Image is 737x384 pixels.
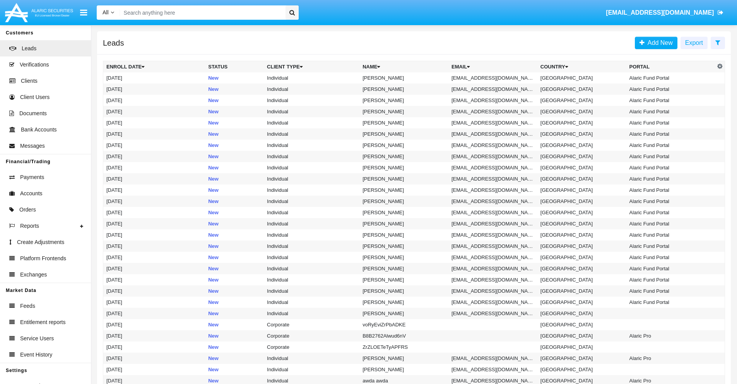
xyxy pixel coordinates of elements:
td: [EMAIL_ADDRESS][DOMAIN_NAME] [448,263,537,274]
td: [GEOGRAPHIC_DATA] [537,151,626,162]
td: New [205,184,264,196]
td: Individual [264,72,359,84]
td: Alaric Fund Portal [626,207,715,218]
td: [DATE] [103,106,205,117]
td: [GEOGRAPHIC_DATA] [537,330,626,341]
td: New [205,241,264,252]
td: [DATE] [103,364,205,375]
td: [GEOGRAPHIC_DATA] [537,364,626,375]
td: Alaric Pro [626,353,715,364]
td: Individual [264,364,359,375]
td: [DATE] [103,308,205,319]
td: [PERSON_NAME] [359,151,448,162]
td: [PERSON_NAME] [359,162,448,173]
td: Alaric Fund Portal [626,274,715,285]
td: [DATE] [103,330,205,341]
th: Portal [626,61,715,73]
td: [DATE] [103,72,205,84]
td: [GEOGRAPHIC_DATA] [537,241,626,252]
td: [EMAIL_ADDRESS][DOMAIN_NAME] [448,274,537,285]
td: Alaric Fund Portal [626,285,715,297]
td: [EMAIL_ADDRESS][DOMAIN_NAME] [448,285,537,297]
td: [EMAIL_ADDRESS][DOMAIN_NAME] [448,106,537,117]
td: Individual [264,285,359,297]
span: Clients [21,77,38,85]
td: Alaric Fund Portal [626,297,715,308]
td: [DATE] [103,128,205,140]
td: [DATE] [103,241,205,252]
td: [EMAIL_ADDRESS][DOMAIN_NAME] [448,72,537,84]
td: [EMAIL_ADDRESS][DOMAIN_NAME] [448,196,537,207]
td: Alaric Fund Portal [626,84,715,95]
span: Verifications [20,61,49,69]
td: [DATE] [103,207,205,218]
td: [PERSON_NAME] [359,72,448,84]
td: [GEOGRAPHIC_DATA] [537,308,626,319]
td: [DATE] [103,319,205,330]
span: Accounts [20,189,43,198]
td: Individual [264,241,359,252]
td: New [205,341,264,353]
td: Alaric Fund Portal [626,151,715,162]
td: Individual [264,196,359,207]
td: [GEOGRAPHIC_DATA] [537,95,626,106]
span: [EMAIL_ADDRESS][DOMAIN_NAME] [606,9,714,16]
td: [PERSON_NAME] [359,241,448,252]
td: [DATE] [103,184,205,196]
td: Individual [264,207,359,218]
td: Alaric Fund Portal [626,95,715,106]
span: Payments [20,173,44,181]
td: Alaric Fund Portal [626,229,715,241]
td: [EMAIL_ADDRESS][DOMAIN_NAME] [448,308,537,319]
td: [PERSON_NAME] [359,140,448,151]
td: Alaric Fund Portal [626,241,715,252]
td: [EMAIL_ADDRESS][DOMAIN_NAME] [448,162,537,173]
td: Individual [264,184,359,196]
th: Client Type [264,61,359,73]
td: Individual [264,252,359,263]
td: [DATE] [103,297,205,308]
input: Search [120,5,283,20]
td: Corporate [264,330,359,341]
td: [GEOGRAPHIC_DATA] [537,128,626,140]
td: New [205,364,264,375]
td: Individual [264,274,359,285]
td: [EMAIL_ADDRESS][DOMAIN_NAME] [448,173,537,184]
td: Individual [264,353,359,364]
td: [PERSON_NAME] [359,364,448,375]
td: [GEOGRAPHIC_DATA] [537,84,626,95]
td: [EMAIL_ADDRESS][DOMAIN_NAME] [448,140,537,151]
span: Event History [20,351,52,359]
td: Individual [264,173,359,184]
td: Alaric Fund Portal [626,117,715,128]
td: New [205,196,264,207]
td: B8B2762Alwud6nV [359,330,448,341]
td: [DATE] [103,252,205,263]
td: Individual [264,140,359,151]
td: [EMAIL_ADDRESS][DOMAIN_NAME] [448,241,537,252]
td: New [205,263,264,274]
td: [PERSON_NAME] [359,95,448,106]
td: New [205,106,264,117]
span: Leads [22,44,36,53]
td: New [205,319,264,330]
td: [GEOGRAPHIC_DATA] [537,117,626,128]
td: [GEOGRAPHIC_DATA] [537,162,626,173]
td: Alaric Fund Portal [626,184,715,196]
td: New [205,274,264,285]
td: Alaric Fund Portal [626,173,715,184]
th: Enroll Date [103,61,205,73]
td: New [205,252,264,263]
th: Country [537,61,626,73]
td: New [205,162,264,173]
span: Documents [19,109,47,118]
td: [GEOGRAPHIC_DATA] [537,173,626,184]
td: Alaric Fund Portal [626,106,715,117]
td: [EMAIL_ADDRESS][DOMAIN_NAME] [448,151,537,162]
th: Name [359,61,448,73]
td: [GEOGRAPHIC_DATA] [537,353,626,364]
td: Individual [264,128,359,140]
td: [GEOGRAPHIC_DATA] [537,218,626,229]
td: [PERSON_NAME] [359,297,448,308]
td: New [205,72,264,84]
